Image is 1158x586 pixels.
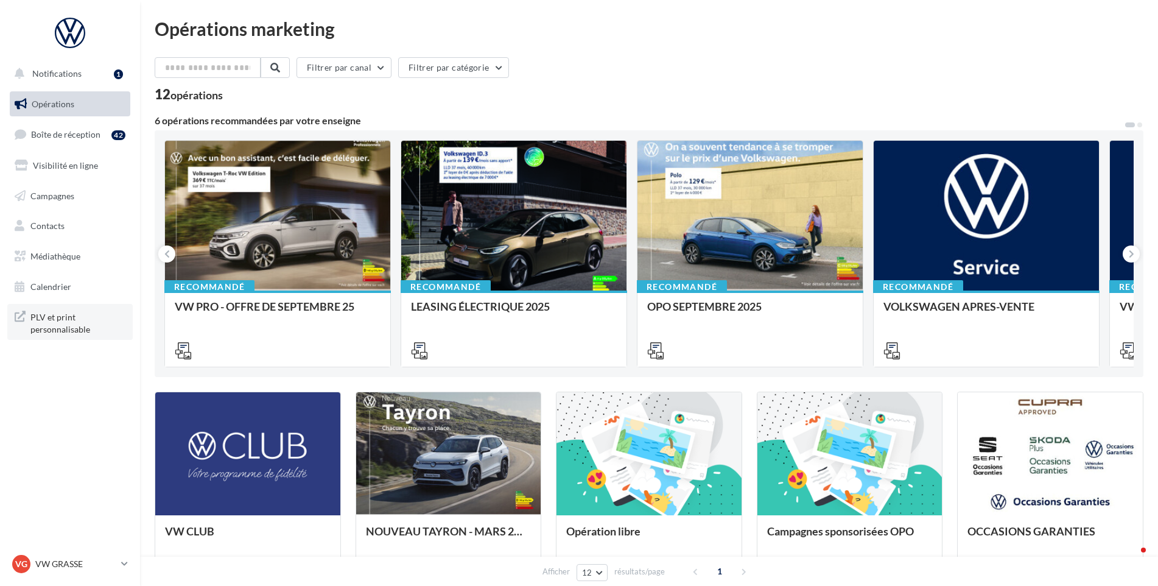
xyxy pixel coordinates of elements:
[30,251,80,261] span: Médiathèque
[30,190,74,200] span: Campagnes
[637,280,727,294] div: Recommandé
[31,129,100,139] span: Boîte de réception
[647,300,853,325] div: OPO SEPTEMBRE 2025
[114,69,123,79] div: 1
[7,91,133,117] a: Opérations
[411,300,617,325] div: LEASING ÉLECTRIQUE 2025
[164,280,254,294] div: Recommandé
[7,153,133,178] a: Visibilité en ligne
[967,525,1133,549] div: OCCASIONS GARANTIES
[30,221,65,231] span: Contacts
[297,57,391,78] button: Filtrer par canal
[398,57,509,78] button: Filtrer par catégorie
[767,525,933,549] div: Campagnes sponsorisées OPO
[883,300,1089,325] div: VOLKSWAGEN APRES-VENTE
[155,88,223,101] div: 12
[577,564,608,581] button: 12
[7,304,133,340] a: PLV et print personnalisable
[566,525,732,549] div: Opération libre
[165,525,331,549] div: VW CLUB
[7,213,133,239] a: Contacts
[32,68,82,79] span: Notifications
[366,525,532,549] div: NOUVEAU TAYRON - MARS 2025
[33,160,98,171] span: Visibilité en ligne
[614,566,665,577] span: résultats/page
[30,281,71,292] span: Calendrier
[30,309,125,335] span: PLV et print personnalisable
[155,19,1143,38] div: Opérations marketing
[155,116,1124,125] div: 6 opérations recommandées par votre enseigne
[111,130,125,140] div: 42
[542,566,570,577] span: Afficher
[582,568,592,577] span: 12
[35,558,116,570] p: VW GRASSE
[7,244,133,269] a: Médiathèque
[32,99,74,109] span: Opérations
[175,300,381,325] div: VW PRO - OFFRE DE SEPTEMBRE 25
[7,121,133,147] a: Boîte de réception42
[1117,545,1146,574] iframe: Intercom live chat
[7,61,128,86] button: Notifications 1
[10,552,130,576] a: VG VW GRASSE
[15,558,27,570] span: VG
[873,280,963,294] div: Recommandé
[710,562,729,581] span: 1
[7,274,133,300] a: Calendrier
[7,183,133,209] a: Campagnes
[170,90,223,101] div: opérations
[401,280,491,294] div: Recommandé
